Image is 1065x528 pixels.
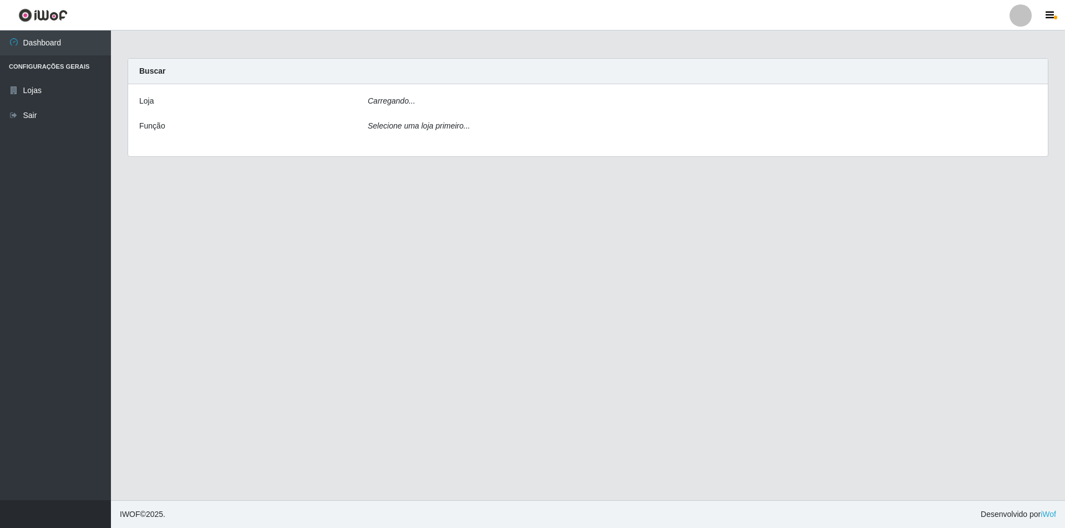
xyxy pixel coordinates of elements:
i: Carregando... [368,96,415,105]
span: © 2025 . [120,509,165,520]
img: CoreUI Logo [18,8,68,22]
a: iWof [1041,510,1056,519]
span: Desenvolvido por [981,509,1056,520]
strong: Buscar [139,66,165,75]
label: Função [139,120,165,132]
label: Loja [139,95,154,107]
span: IWOF [120,510,140,519]
i: Selecione uma loja primeiro... [368,121,470,130]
